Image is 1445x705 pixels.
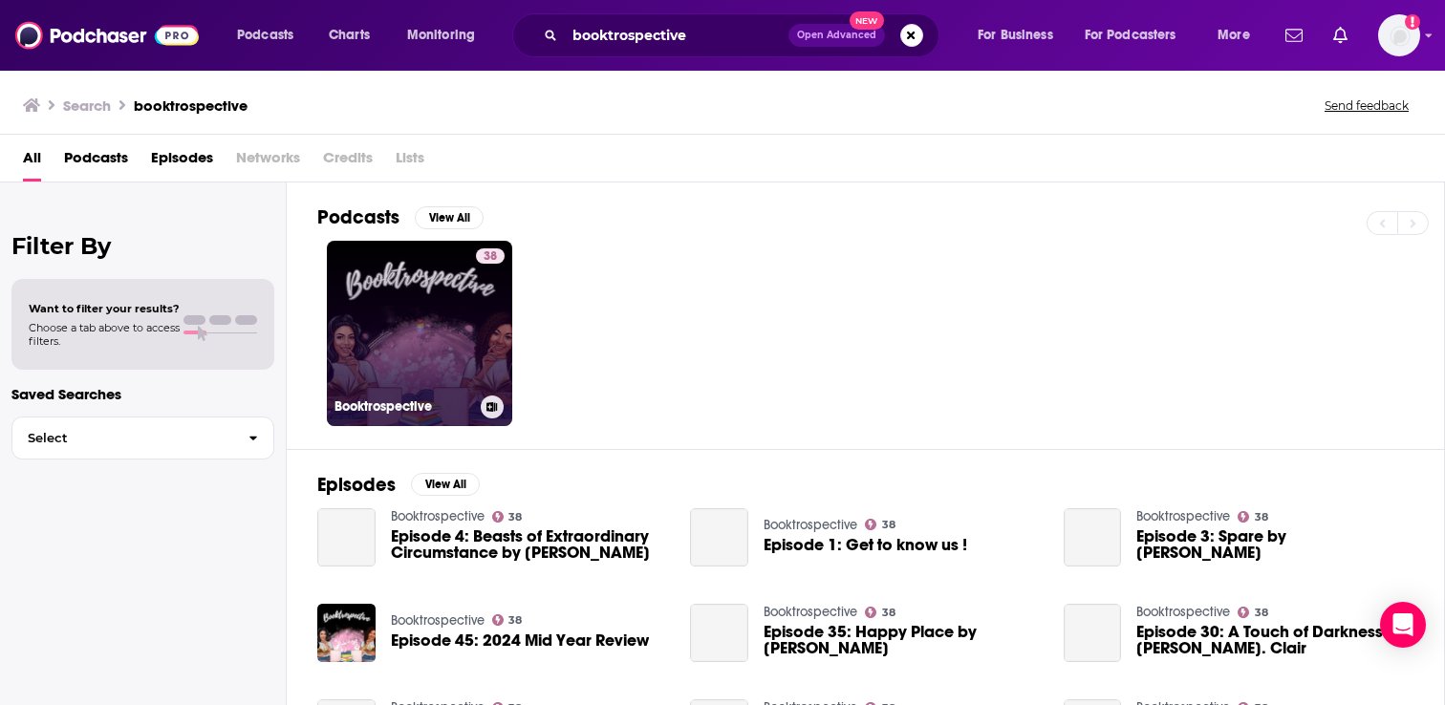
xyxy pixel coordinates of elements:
a: 38 [1238,511,1268,523]
span: Open Advanced [797,31,876,40]
a: Episodes [151,142,213,182]
button: Show profile menu [1378,14,1420,56]
div: Open Intercom Messenger [1380,602,1426,648]
span: Episode 30: A Touch of Darkness by [PERSON_NAME]. Clair [1136,624,1413,656]
a: 38 [1238,607,1268,618]
img: Episode 45: 2024 Mid Year Review [317,604,376,662]
span: Episode 4: Beasts of Extraordinary Circumstance by [PERSON_NAME] [391,528,668,561]
a: Episode 3: Spare by Prince Harry [1136,528,1413,561]
span: 38 [1255,609,1268,617]
a: Episode 30: A Touch of Darkness by Scarlett St. Clair [1136,624,1413,656]
span: 38 [508,513,522,522]
h3: booktrospective [134,96,248,115]
a: Episode 3: Spare by Prince Harry [1064,508,1122,566]
button: open menu [1072,20,1204,51]
h2: Episodes [317,473,396,497]
button: View All [415,206,484,229]
a: Booktrospective [391,508,485,524]
span: 38 [882,521,895,529]
img: Podchaser - Follow, Share and Rate Podcasts [15,17,199,53]
a: Episode 30: A Touch of Darkness by Scarlett St. Clair [1064,604,1122,662]
a: Episode 45: 2024 Mid Year Review [391,632,649,649]
span: Monitoring [407,22,475,49]
a: 38 [492,511,523,523]
a: 38 [865,519,895,530]
span: 38 [508,616,522,625]
span: Choose a tab above to access filters. [29,321,180,348]
span: Networks [236,142,300,182]
a: Booktrospective [1136,508,1230,524]
span: 38 [484,247,497,267]
button: open menu [224,20,318,51]
span: Episode 3: Spare by [PERSON_NAME] [1136,528,1413,561]
a: Booktrospective [1136,604,1230,620]
span: For Business [978,22,1053,49]
span: For Podcasters [1085,22,1176,49]
span: Select [12,432,233,444]
button: Select [11,417,274,459]
span: More [1218,22,1250,49]
a: Show notifications dropdown [1278,19,1310,52]
span: New [850,11,884,30]
a: Booktrospective [391,612,485,629]
div: Search podcasts, credits, & more... [530,13,958,57]
h2: Filter By [11,232,274,260]
span: Credits [323,142,373,182]
button: Send feedback [1319,97,1414,114]
button: open menu [394,20,500,51]
span: 38 [882,609,895,617]
a: 38 [492,614,523,626]
a: Episode 4: Beasts of Extraordinary Circumstance by Ruth Emmie Lang [317,508,376,566]
h2: Podcasts [317,205,399,229]
a: Show notifications dropdown [1326,19,1355,52]
button: Open AdvancedNew [788,24,885,47]
a: 38Booktrospective [327,241,512,426]
span: Want to filter your results? [29,302,180,315]
a: Episode 35: Happy Place by Emily Henry [764,624,1041,656]
a: EpisodesView All [317,473,480,497]
span: Logged in as simonkids1 [1378,14,1420,56]
p: Saved Searches [11,385,274,403]
a: Booktrospective [764,604,857,620]
a: PodcastsView All [317,205,484,229]
img: User Profile [1378,14,1420,56]
a: 38 [865,607,895,618]
span: 38 [1255,513,1268,522]
span: Episode 35: Happy Place by [PERSON_NAME] [764,624,1041,656]
a: Booktrospective [764,517,857,533]
span: Podcasts [237,22,293,49]
h3: Search [63,96,111,115]
span: Charts [329,22,370,49]
input: Search podcasts, credits, & more... [565,20,788,51]
a: Charts [316,20,381,51]
a: Episode 1: Get to know us ! [690,508,748,566]
button: View All [411,473,480,496]
a: Podcasts [64,142,128,182]
button: open menu [1204,20,1274,51]
span: Lists [396,142,424,182]
a: Episode 35: Happy Place by Emily Henry [690,604,748,662]
button: open menu [964,20,1077,51]
a: All [23,142,41,182]
a: Episode 4: Beasts of Extraordinary Circumstance by Ruth Emmie Lang [391,528,668,561]
a: 38 [476,248,505,264]
a: Episode 1: Get to know us ! [764,537,967,553]
svg: Add a profile image [1405,14,1420,30]
h3: Booktrospective [334,398,473,415]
